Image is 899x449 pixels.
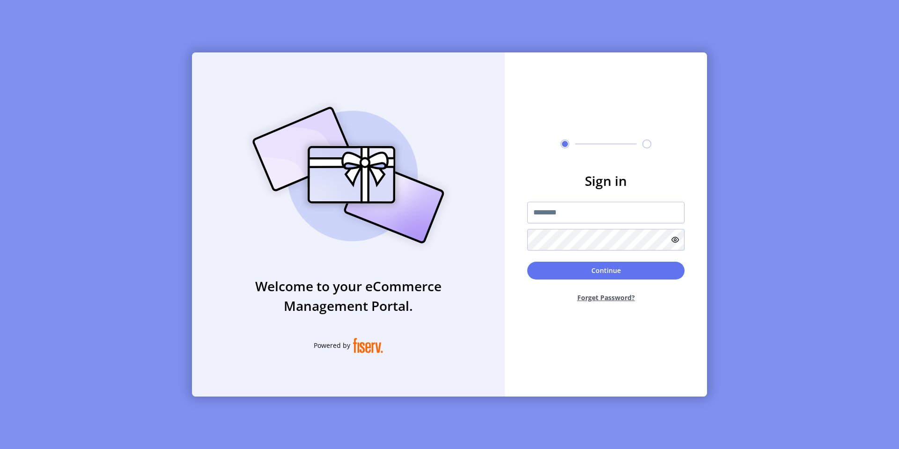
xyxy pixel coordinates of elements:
button: Forget Password? [527,285,685,310]
h3: Welcome to your eCommerce Management Portal. [192,276,505,316]
span: Powered by [314,340,350,350]
h3: Sign in [527,171,685,191]
img: card_Illustration.svg [238,96,458,254]
button: Continue [527,262,685,280]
